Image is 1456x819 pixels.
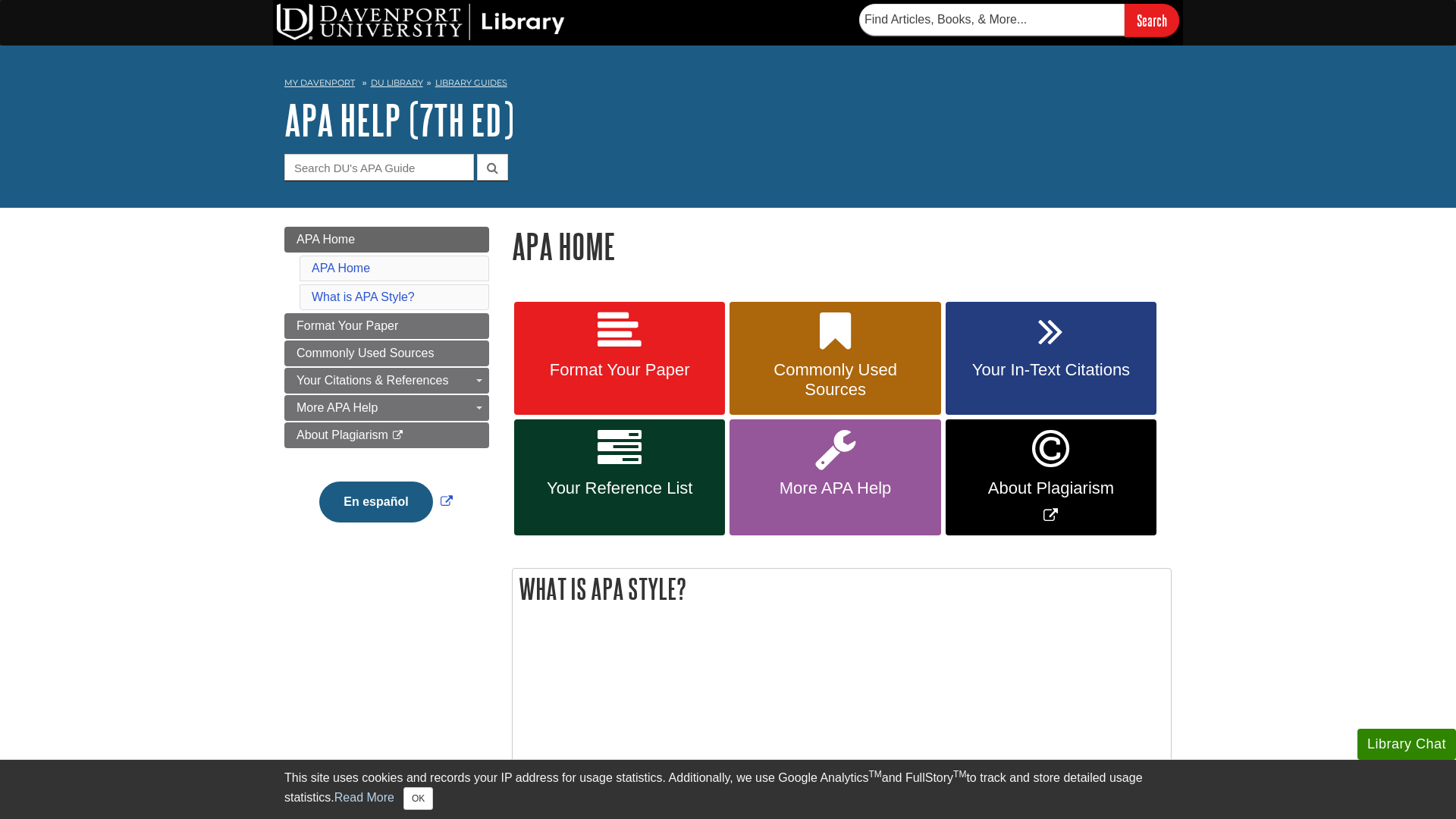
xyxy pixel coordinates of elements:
[371,77,423,88] a: DU Library
[526,479,714,498] span: Your Reference List
[284,769,1172,810] div: This site uses cookies and records your IP address for usage statistics. Additionally, we use Goo...
[312,262,370,275] a: APA Home
[512,227,1172,265] h1: APA Home
[435,77,507,88] a: Library Guides
[859,4,1179,36] form: Searches DU Library's articles, books, and more
[730,302,940,416] a: Commonly Used Sources
[284,96,514,143] a: APA Help (7th Ed)
[526,360,714,380] span: Format Your Paper
[284,422,489,448] a: About Plagiarism
[277,4,565,40] img: DU Library
[284,73,1172,97] nav: breadcrumb
[312,290,415,303] a: What is APA Style?
[297,319,398,332] span: Format Your Paper
[1357,729,1456,760] button: Library Chat
[730,419,940,535] a: More APA Help
[284,227,489,548] div: Guide Page Menu
[284,340,489,366] a: Commonly Used Sources
[513,569,1171,609] h2: What is APA Style?
[297,233,355,246] span: APA Home
[297,428,388,441] span: About Plagiarism
[297,347,434,359] span: Commonly Used Sources
[403,787,433,810] button: Close
[319,482,432,522] button: En español
[946,419,1156,535] a: Link opens in new window
[514,419,725,535] a: Your Reference List
[297,401,378,414] span: More APA Help
[1125,4,1179,36] input: Search
[284,77,355,89] a: My Davenport
[868,769,881,780] sup: TM
[741,479,929,498] span: More APA Help
[741,360,929,400] span: Commonly Used Sources
[315,495,456,508] a: Link opens in new window
[284,395,489,421] a: More APA Help
[957,479,1145,498] span: About Plagiarism
[284,368,489,394] a: Your Citations & References
[957,360,1145,380] span: Your In-Text Citations
[859,4,1125,36] input: Find Articles, Books, & More...
[946,302,1156,416] a: Your In-Text Citations
[284,154,474,180] input: Search DU's APA Guide
[297,374,448,387] span: Your Citations & References
[514,302,725,416] a: Format Your Paper
[953,769,966,780] sup: TM
[391,431,404,441] i: This link opens in a new window
[334,791,394,804] a: Read More
[284,313,489,339] a: Format Your Paper
[284,227,489,253] a: APA Home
